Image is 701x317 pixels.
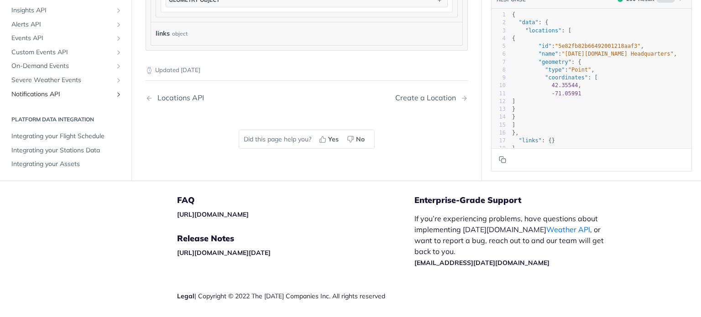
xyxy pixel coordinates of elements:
h2: Platform DATA integration [7,116,125,124]
span: : { [512,59,581,65]
p: If you’re experiencing problems, have questions about implementing [DATE][DOMAIN_NAME] , or want ... [414,213,613,268]
div: 4 [492,35,506,42]
span: 71.05991 [555,90,581,97]
a: Next Page: Create a Location [395,94,468,102]
span: "Point" [568,67,591,73]
button: No [344,132,370,146]
button: Show subpages for On-Demand Events [115,63,122,70]
span: }, [512,130,519,136]
a: Severe Weather EventsShow subpages for Severe Weather Events [7,73,125,87]
span: } [512,114,515,120]
span: : , [512,67,595,73]
button: Show subpages for Custom Events API [115,49,122,56]
a: Alerts APIShow subpages for Alerts API [7,18,125,31]
div: 5 [492,42,506,50]
a: Integrating your Assets [7,158,125,171]
a: Notifications APIShow subpages for Notifications API [7,88,125,101]
button: Show subpages for Insights API [115,7,122,14]
a: [URL][DOMAIN_NAME] [177,210,249,218]
span: Insights API [11,6,113,15]
div: 7 [492,58,506,66]
div: 6 [492,51,506,58]
a: Events APIShow subpages for Events API [7,32,125,46]
div: 17 [492,137,506,145]
nav: Pagination Controls [146,84,468,111]
span: : {} [512,137,555,144]
span: "id" [539,43,552,49]
a: Custom Events APIShow subpages for Custom Events API [7,46,125,59]
span: "[DATE][DOMAIN_NAME] Headquarters" [561,51,674,57]
div: 2 [492,19,506,27]
span: ] [512,98,515,104]
span: "links" [518,137,542,144]
button: Show subpages for Alerts API [115,21,122,28]
span: Yes [328,135,339,144]
a: [URL][DOMAIN_NAME][DATE] [177,249,271,257]
span: : , [512,51,677,57]
span: "locations" [525,27,561,34]
div: object [172,27,188,40]
div: 8 [492,66,506,74]
span: 42.35544 [552,83,578,89]
div: 12 [492,98,506,105]
div: Locations API [153,94,204,102]
button: Copy to clipboard [496,153,509,166]
span: Alerts API [11,20,113,29]
span: "coordinates" [545,74,588,81]
span: Events API [11,34,113,43]
div: 11 [492,90,506,98]
span: "type" [545,67,565,73]
a: Integrating your Flight Schedule [7,130,125,143]
div: 1 [492,11,506,19]
h5: FAQ [177,195,414,206]
span: : [ [512,74,598,81]
span: "5e82fb82b66492001218aaf3" [555,43,641,49]
span: - [552,90,555,97]
span: links [156,27,170,40]
span: : { [512,20,549,26]
div: Create a Location [395,94,460,102]
div: | Copyright © 2022 The [DATE] Companies Inc. All rights reserved [177,291,414,301]
span: Integrating your Stations Data [11,146,122,155]
span: ] [512,122,515,128]
a: Previous Page: Locations API [146,94,284,102]
button: Show subpages for Events API [115,35,122,42]
span: Notifications API [11,90,113,99]
div: 18 [492,145,506,153]
h5: Release Notes [177,233,414,244]
a: Insights APIShow subpages for Insights API [7,4,125,17]
span: : , [512,43,644,49]
span: , [512,83,581,89]
span: "geometry" [539,59,571,65]
span: Integrating your Flight Schedule [11,132,122,141]
span: } [512,106,515,112]
span: } [512,146,515,152]
div: 14 [492,114,506,121]
span: : [ [512,27,571,34]
div: 3 [492,27,506,35]
button: Show subpages for Severe Weather Events [115,77,122,84]
a: On-Demand EventsShow subpages for On-Demand Events [7,60,125,73]
a: Weather API [546,225,590,234]
a: Integrating your Stations Data [7,144,125,157]
span: Custom Events API [11,48,113,57]
span: { [512,11,515,18]
h5: Enterprise-Grade Support [414,195,628,206]
span: No [356,135,365,144]
div: 13 [492,105,506,113]
div: Did this page help you? [239,130,375,149]
div: 15 [492,121,506,129]
span: Integrating your Assets [11,160,122,169]
button: Yes [316,132,344,146]
div: 9 [492,74,506,82]
span: "data" [518,20,538,26]
span: "name" [539,51,558,57]
span: { [512,35,515,42]
span: Severe Weather Events [11,76,113,85]
div: 16 [492,129,506,137]
a: [EMAIL_ADDRESS][DATE][DOMAIN_NAME] [414,259,549,267]
p: Updated [DATE] [146,66,468,75]
div: 10 [492,82,506,90]
span: On-Demand Events [11,62,113,71]
a: Legal [177,292,194,300]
